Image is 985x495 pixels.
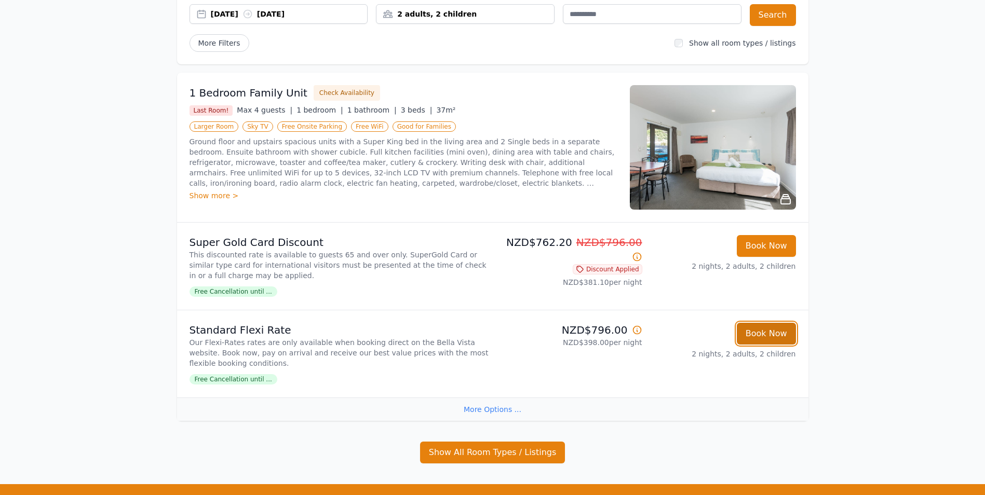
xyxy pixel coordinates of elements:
span: Discount Applied [573,264,642,274]
p: 2 nights, 2 adults, 2 children [651,261,796,271]
span: More Filters [190,34,249,52]
h3: 1 Bedroom Family Unit [190,86,307,100]
p: Ground floor and upstairs spacious units with a Super King bed in the living area and 2 Single be... [190,136,617,188]
span: Good for Families [393,121,456,132]
span: 37m² [436,106,455,114]
span: 1 bedroom | [296,106,343,114]
p: This discounted rate is available to guests 65 and over only. SuperGold Card or similar type card... [190,250,489,281]
p: NZD$796.00 [497,323,642,337]
p: Standard Flexi Rate [190,323,489,337]
span: Last Room! [190,105,233,116]
span: Free Onsite Parking [277,121,347,132]
div: [DATE] [DATE] [211,9,368,19]
span: 3 beds | [401,106,433,114]
span: NZD$796.00 [576,236,642,249]
span: Free Cancellation until ... [190,286,277,297]
button: Search [750,4,796,26]
p: 2 nights, 2 adults, 2 children [651,349,796,359]
button: Check Availability [314,85,380,101]
div: Show more > [190,190,617,201]
button: Book Now [737,235,796,257]
span: 1 bathroom | [347,106,397,114]
span: Free Cancellation until ... [190,374,277,384]
button: Show All Room Types / Listings [420,442,565,463]
p: NZD$398.00 per night [497,337,642,348]
span: Max 4 guests | [237,106,292,114]
button: Book Now [737,323,796,345]
span: Sky TV [242,121,273,132]
span: Free WiFi [351,121,388,132]
div: More Options ... [177,397,808,421]
div: 2 adults, 2 children [376,9,554,19]
p: Our Flexi-Rates rates are only available when booking direct on the Bella Vista website. Book now... [190,337,489,368]
label: Show all room types / listings [689,39,795,47]
p: Super Gold Card Discount [190,235,489,250]
span: Larger Room [190,121,239,132]
p: NZD$762.20 [497,235,642,264]
p: NZD$381.10 per night [497,277,642,287]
